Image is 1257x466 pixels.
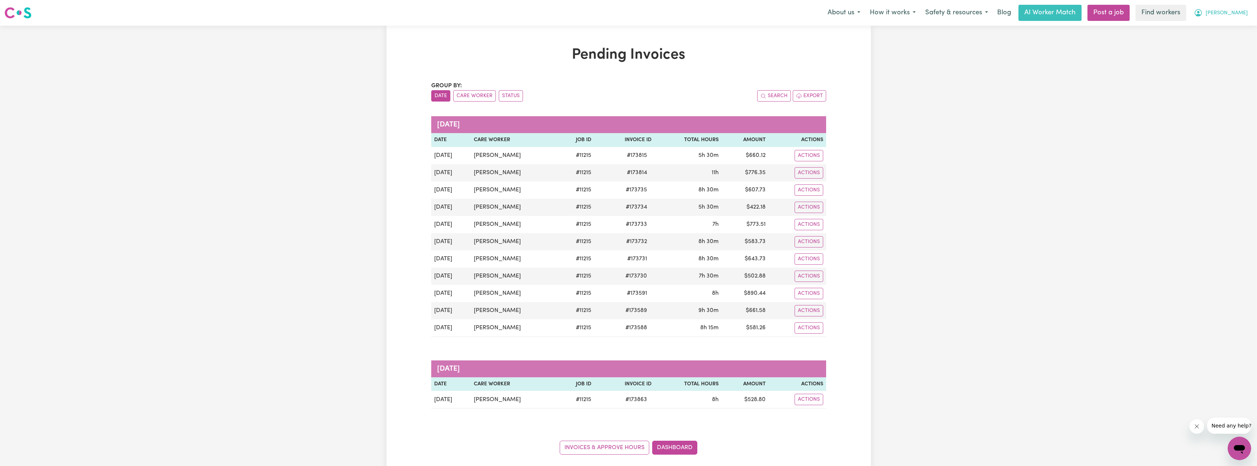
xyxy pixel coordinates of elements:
td: [DATE] [431,216,471,233]
span: [PERSON_NAME] [1206,9,1248,17]
td: # 11215 [559,285,594,302]
span: 7 hours 30 minutes [699,273,719,279]
td: [DATE] [431,285,471,302]
button: About us [823,5,865,21]
button: Safety & resources [920,5,993,21]
th: Date [431,133,471,147]
button: How it works [865,5,920,21]
th: Date [431,377,471,391]
button: Actions [795,305,823,316]
button: sort invoices by date [431,90,450,102]
button: Actions [795,253,823,265]
a: Find workers [1136,5,1186,21]
td: $ 890.44 [722,285,769,302]
button: Actions [795,288,823,299]
th: Invoice ID [594,133,655,147]
span: 8 hours 30 minutes [698,187,719,193]
td: $ 502.88 [722,268,769,285]
button: Actions [795,167,823,179]
th: Care Worker [471,377,559,391]
button: Actions [795,150,823,161]
td: $ 528.80 [722,391,769,408]
a: AI Worker Match [1018,5,1082,21]
td: [PERSON_NAME] [471,216,559,233]
th: Job ID [559,377,594,391]
span: # 173732 [622,237,651,246]
span: 8 hours [712,397,719,403]
td: [PERSON_NAME] [471,164,559,181]
td: # 11215 [559,164,594,181]
caption: [DATE] [431,116,826,133]
button: sort invoices by care worker [453,90,496,102]
td: [PERSON_NAME] [471,285,559,302]
span: # 173735 [621,186,651,194]
a: Careseekers logo [4,4,32,21]
td: # 11215 [559,181,594,199]
td: $ 773.51 [722,216,769,233]
button: sort invoices by paid status [499,90,523,102]
td: [PERSON_NAME] [471,302,559,319]
td: [DATE] [431,147,471,164]
span: 5 hours 30 minutes [698,153,719,158]
span: 9 hours 30 minutes [698,308,719,313]
span: 8 hours 30 minutes [698,239,719,245]
span: Group by: [431,83,462,89]
span: # 173814 [622,168,651,177]
td: $ 776.35 [722,164,769,181]
button: Actions [795,271,823,282]
iframe: Message from company [1207,418,1251,434]
td: [DATE] [431,164,471,181]
td: [DATE] [431,319,471,337]
td: [PERSON_NAME] [471,181,559,199]
th: Total Hours [654,377,722,391]
td: # 11215 [559,199,594,216]
span: # 173588 [621,323,651,332]
th: Care Worker [471,133,559,147]
td: [DATE] [431,199,471,216]
td: [PERSON_NAME] [471,250,559,268]
a: Post a job [1087,5,1130,21]
span: 8 hours 15 minutes [700,325,719,331]
span: 8 hours 30 minutes [698,256,719,262]
span: # 173863 [621,395,651,404]
button: Search [757,90,791,102]
span: # 173734 [621,203,651,212]
a: Invoices & Approve Hours [560,441,649,455]
span: Need any help? [4,5,44,11]
button: Actions [795,219,823,230]
iframe: Close message [1189,419,1204,434]
th: Job ID [559,133,594,147]
td: $ 607.73 [722,181,769,199]
th: Invoice ID [594,377,655,391]
td: [DATE] [431,268,471,285]
td: # 11215 [559,302,594,319]
button: Actions [795,236,823,247]
td: # 11215 [559,268,594,285]
td: [PERSON_NAME] [471,391,559,408]
iframe: Button to launch messaging window [1228,437,1251,460]
td: [DATE] [431,181,471,199]
span: # 173815 [622,151,651,160]
td: [PERSON_NAME] [471,319,559,337]
button: My Account [1189,5,1253,21]
span: 7 hours [712,221,719,227]
a: Dashboard [652,441,697,455]
span: # 173730 [621,272,651,280]
td: [PERSON_NAME] [471,268,559,285]
td: $ 581.26 [722,319,769,337]
td: $ 583.73 [722,233,769,250]
td: # 11215 [559,250,594,268]
th: Amount [722,133,769,147]
td: # 11215 [559,147,594,164]
th: Total Hours [654,133,722,147]
td: [PERSON_NAME] [471,147,559,164]
td: [DATE] [431,250,471,268]
button: Actions [795,184,823,196]
td: $ 643.73 [722,250,769,268]
span: 8 hours [712,290,719,296]
td: [DATE] [431,391,471,408]
a: Blog [993,5,1016,21]
th: Amount [722,377,769,391]
button: Actions [795,322,823,334]
td: # 11215 [559,391,594,408]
